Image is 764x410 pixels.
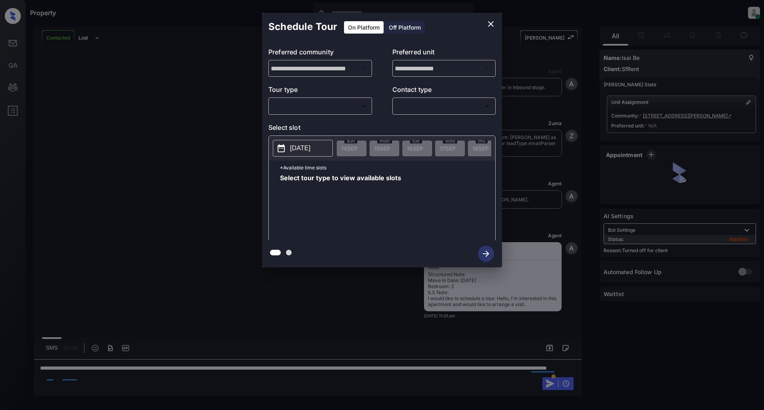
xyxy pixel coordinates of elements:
div: Off Platform [385,21,425,34]
h2: Schedule Tour [262,13,344,41]
p: Select slot [268,123,496,135]
p: Contact type [392,85,496,98]
div: On Platform [344,21,384,34]
button: close [483,16,499,32]
p: *Available time slots [280,161,495,175]
p: Preferred unit [392,47,496,60]
p: [DATE] [290,143,310,153]
span: Select tour type to view available slots [280,175,401,239]
button: [DATE] [273,140,333,157]
p: Tour type [268,85,372,98]
p: Preferred community [268,47,372,60]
